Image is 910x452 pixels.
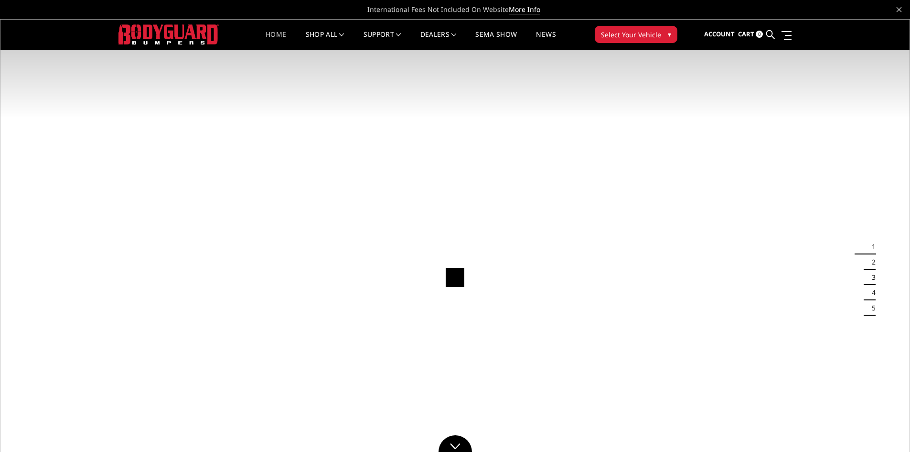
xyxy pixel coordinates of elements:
a: Account [704,22,735,47]
button: 1 of 5 [866,239,876,254]
a: News [536,31,556,50]
span: ▾ [668,29,671,39]
button: 5 of 5 [866,300,876,316]
span: Select Your Vehicle [601,30,661,40]
a: Support [364,31,401,50]
span: 0 [756,31,763,38]
button: Select Your Vehicle [595,26,677,43]
button: 4 of 5 [866,285,876,300]
a: Dealers [420,31,457,50]
a: SEMA Show [475,31,517,50]
button: 3 of 5 [866,270,876,285]
span: Cart [738,30,754,38]
a: shop all [306,31,344,50]
a: More Info [509,5,540,14]
a: Cart 0 [738,22,763,47]
img: BODYGUARD BUMPERS [118,24,219,44]
a: Click to Down [439,435,472,452]
button: 2 of 5 [866,254,876,270]
span: Account [704,30,735,38]
a: Home [266,31,286,50]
